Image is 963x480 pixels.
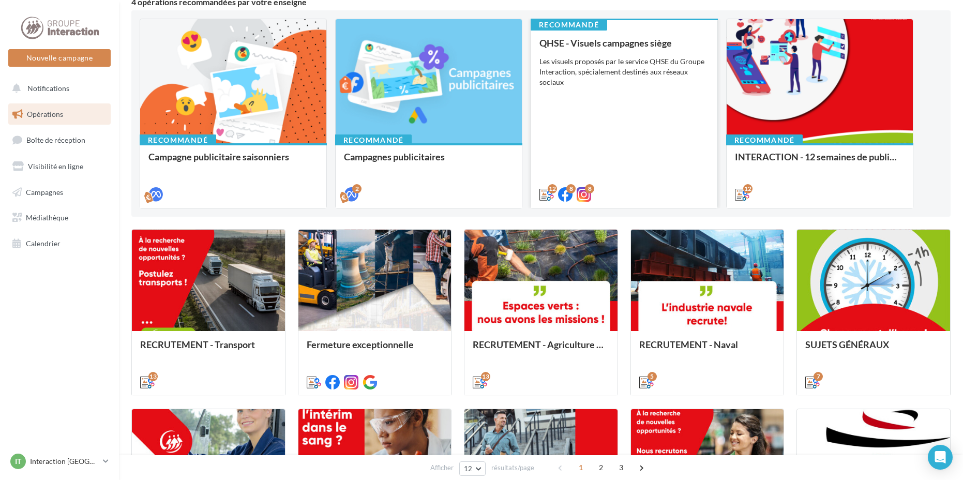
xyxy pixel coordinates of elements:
[814,372,823,381] div: 7
[726,134,803,146] div: Recommandé
[26,136,85,144] span: Boîte de réception
[805,339,942,360] div: SUJETS GÉNÉRAUX
[473,339,609,360] div: RECRUTEMENT - Agriculture / Espaces verts
[26,213,68,222] span: Médiathèque
[27,84,69,93] span: Notifications
[481,372,490,381] div: 13
[6,129,113,151] a: Boîte de réception
[573,459,589,476] span: 1
[743,184,753,193] div: 12
[307,339,443,360] div: Fermeture exceptionnelle
[8,49,111,67] button: Nouvelle campagne
[352,184,362,193] div: 2
[491,463,534,473] span: résultats/page
[140,134,216,146] div: Recommandé
[539,38,709,48] div: QHSE - Visuels campagnes siège
[6,103,113,125] a: Opérations
[148,152,318,172] div: Campagne publicitaire saisonniers
[344,152,514,172] div: Campagnes publicitaires
[6,78,109,99] button: Notifications
[735,152,905,172] div: INTERACTION - 12 semaines de publication
[459,461,486,476] button: 12
[6,233,113,254] a: Calendrier
[639,339,776,360] div: RECRUTEMENT - Naval
[648,372,657,381] div: 5
[539,56,709,87] div: Les visuels proposés par le service QHSE du Groupe Interaction, spécialement destinés aux réseaux...
[28,162,83,171] span: Visibilité en ligne
[593,459,609,476] span: 2
[928,445,953,470] div: Open Intercom Messenger
[30,456,99,467] p: Interaction [GEOGRAPHIC_DATA]
[585,184,594,193] div: 8
[430,463,454,473] span: Afficher
[140,339,277,360] div: RECRUTEMENT - Transport
[6,156,113,177] a: Visibilité en ligne
[6,182,113,203] a: Campagnes
[335,134,412,146] div: Recommandé
[27,110,63,118] span: Opérations
[613,459,629,476] span: 3
[548,184,557,193] div: 12
[464,464,473,473] span: 12
[26,239,61,248] span: Calendrier
[148,372,158,381] div: 13
[8,452,111,471] a: IT Interaction [GEOGRAPHIC_DATA]
[26,187,63,196] span: Campagnes
[15,456,21,467] span: IT
[566,184,576,193] div: 8
[6,207,113,229] a: Médiathèque
[531,19,607,31] div: Recommandé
